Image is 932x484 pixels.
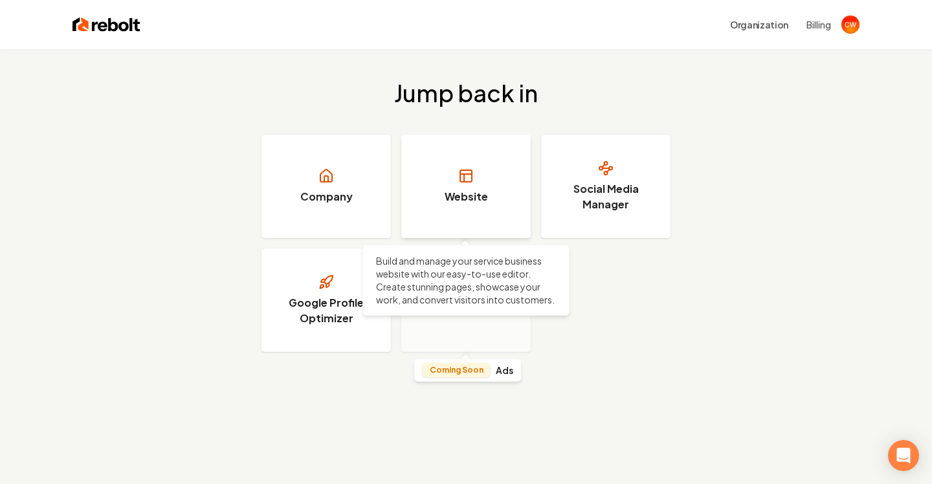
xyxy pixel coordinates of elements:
h3: Social Media Manager [557,181,654,212]
img: Carter Woolfolk [841,16,860,34]
button: Open user button [841,16,860,34]
h3: Google Profile Optimizer [278,295,375,326]
a: Website [401,135,531,238]
p: Build and manage your service business website with our easy-to-use editor. Create stunning pages... [376,254,556,306]
h2: Jump back in [394,80,538,106]
h4: Ads [496,366,513,375]
div: Open Intercom Messenger [888,440,919,471]
p: Coming Soon [430,365,483,375]
button: Organization [722,13,796,36]
button: Billing [806,18,831,31]
a: Company [261,135,391,238]
img: Rebolt Logo [72,16,140,34]
a: Social Media Manager [541,135,671,238]
h3: Company [300,189,353,204]
h3: Website [445,189,488,204]
a: Google Profile Optimizer [261,248,391,352]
